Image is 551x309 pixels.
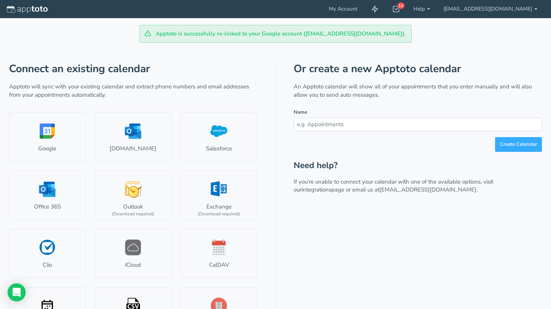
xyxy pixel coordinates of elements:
a: Clio [9,229,86,278]
div: Apptoto is successfully re-linked to your Google account ([EMAIL_ADDRESS][DOMAIN_NAME]). [139,25,412,43]
div: Open Intercom Messenger [8,283,26,301]
img: logo-apptoto--white.svg [7,6,48,13]
button: Create Calendar [495,137,542,152]
p: If you’re unable to connect your calendar with one of the available options, visit our page or em... [294,178,542,194]
h1: Or create a new Apptoto calendar [294,63,542,75]
a: Salesforce [181,113,257,162]
a: Outlook [95,171,172,220]
a: Office 365 [9,171,86,220]
a: Google [9,113,86,162]
label: Name [294,109,307,116]
a: [EMAIL_ADDRESS][DOMAIN_NAME]. [379,186,478,193]
h1: Connect an existing calendar [9,63,257,75]
p: Apptoto will sync with your existing calendar and extract phone numbers and email addresses from ... [9,83,257,99]
a: Exchange [181,171,257,220]
a: CalDAV [181,229,257,278]
a: integrations [302,186,331,193]
div: (Download required) [198,211,240,217]
input: e.g. Appointments [294,118,542,131]
p: An Apptoto calendar will show all of your appointments that you enter manually and will also allo... [294,83,542,99]
div: 10 [398,2,404,9]
a: [DOMAIN_NAME] [95,113,172,162]
h2: Need help? [294,161,542,170]
div: (Download required) [112,211,154,217]
a: iCloud [95,229,172,278]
